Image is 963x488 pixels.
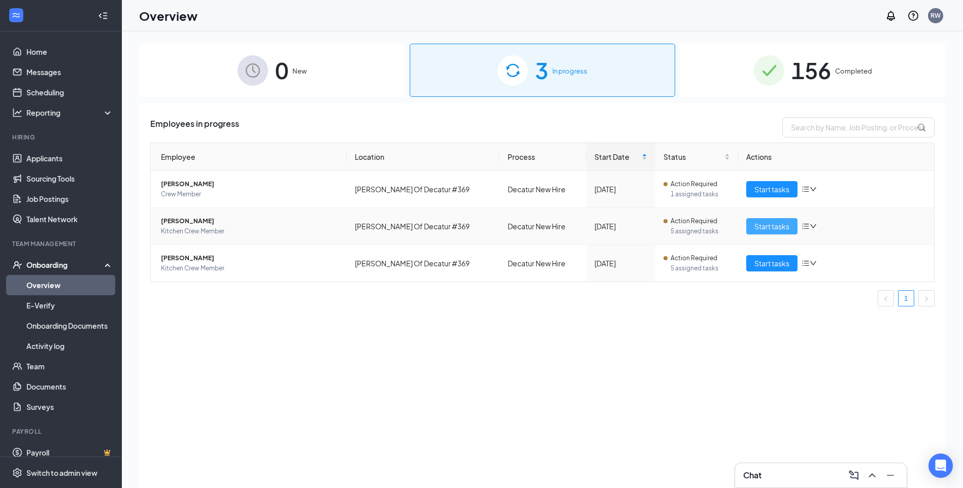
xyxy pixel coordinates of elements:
div: [DATE] [594,221,647,232]
span: bars [802,185,810,193]
svg: Settings [12,468,22,478]
span: Employees in progress [150,117,239,137]
input: Search by Name, Job Posting, or Process [782,117,935,137]
div: Open Intercom Messenger [928,454,953,478]
a: Applicants [26,148,113,168]
a: Documents [26,376,113,397]
span: In progress [552,66,587,76]
a: 1 [899,291,914,306]
a: Messages [26,62,113,82]
span: 3 [535,53,548,88]
span: Start tasks [754,221,789,232]
a: PayrollCrown [26,442,113,463]
a: Sourcing Tools [26,168,113,189]
h1: Overview [139,7,197,24]
span: [PERSON_NAME] [161,179,339,189]
svg: WorkstreamLogo [11,10,21,20]
svg: Notifications [885,10,897,22]
th: Actions [738,143,934,171]
td: Decatur New Hire [500,208,586,245]
td: [PERSON_NAME] Of Decatur #369 [347,171,500,208]
span: down [810,260,817,267]
a: Home [26,42,113,62]
span: Start tasks [754,184,789,195]
span: 5 assigned tasks [671,226,730,236]
span: Action Required [671,216,717,226]
div: [DATE] [594,258,647,269]
div: Team Management [12,239,111,248]
div: RW [931,11,941,20]
a: E-Verify [26,295,113,316]
svg: QuestionInfo [907,10,919,22]
li: Previous Page [878,290,894,306]
span: Kitchen Crew Member [161,226,339,236]
th: Status [655,143,739,171]
span: bars [802,222,810,230]
button: Start tasks [746,255,798,271]
td: Decatur New Hire [500,245,586,282]
span: down [810,223,817,230]
a: Onboarding Documents [26,316,113,336]
svg: UserCheck [12,260,22,270]
a: Activity log [26,336,113,356]
button: ComposeMessage [846,467,862,483]
svg: Collapse [98,11,108,21]
span: 0 [275,53,288,88]
td: Decatur New Hire [500,171,586,208]
span: New [292,66,307,76]
span: right [923,296,929,302]
a: Scheduling [26,82,113,102]
svg: Analysis [12,108,22,118]
svg: ComposeMessage [848,469,860,481]
button: ChevronUp [864,467,880,483]
span: Action Required [671,179,717,189]
div: [DATE] [594,184,647,195]
th: Location [347,143,500,171]
span: Start tasks [754,258,789,269]
td: [PERSON_NAME] Of Decatur #369 [347,245,500,282]
a: Talent Network [26,209,113,229]
span: [PERSON_NAME] [161,253,339,263]
button: Start tasks [746,218,798,234]
span: Kitchen Crew Member [161,263,339,273]
span: left [883,296,889,302]
th: Process [500,143,586,171]
div: Onboarding [26,260,105,270]
button: Start tasks [746,181,798,197]
span: Start Date [594,151,640,162]
a: Job Postings [26,189,113,209]
span: 1 assigned tasks [671,189,730,199]
span: 156 [791,53,831,88]
div: Hiring [12,133,111,142]
a: Overview [26,275,113,295]
a: Team [26,356,113,376]
span: bars [802,259,810,267]
td: [PERSON_NAME] Of Decatur #369 [347,208,500,245]
div: Reporting [26,108,114,118]
th: Employee [151,143,347,171]
button: left [878,290,894,306]
button: Minimize [882,467,899,483]
svg: ChevronUp [866,469,878,481]
span: Crew Member [161,189,339,199]
button: right [918,290,935,306]
a: Surveys [26,397,113,417]
span: [PERSON_NAME] [161,216,339,226]
h3: Chat [743,470,761,481]
li: 1 [898,290,914,306]
span: Status [663,151,723,162]
span: 5 assigned tasks [671,263,730,273]
svg: Minimize [884,469,896,481]
span: Completed [835,66,872,76]
div: Payroll [12,427,111,436]
span: Action Required [671,253,717,263]
span: down [810,186,817,193]
div: Switch to admin view [26,468,97,478]
li: Next Page [918,290,935,306]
